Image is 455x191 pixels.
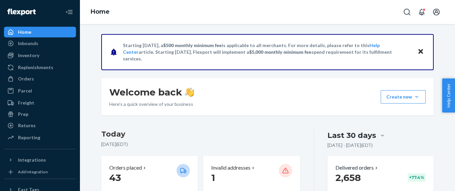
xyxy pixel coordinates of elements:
a: Parcel [4,85,76,96]
p: Orders placed [109,164,142,172]
a: Add Integration [4,168,76,176]
a: Inbounds [4,38,76,49]
a: Inventory [4,50,76,61]
button: Open notifications [415,5,428,19]
img: Flexport logo [7,9,36,15]
div: Orders [18,75,34,82]
div: Inventory [18,52,39,59]
a: Orders [4,73,76,84]
span: $500 monthly minimum fee [163,42,222,48]
div: Inbounds [18,40,38,47]
p: [DATE] - [DATE] ( EDT ) [327,142,373,149]
button: Create new [381,90,426,104]
a: Home [91,8,110,15]
div: + 77.4 % [408,173,426,182]
button: Delivered orders [335,164,379,172]
span: 2,658 [335,172,361,183]
span: $5,000 monthly minimum fee [249,49,311,55]
div: Replenishments [18,64,53,71]
button: Help Center [442,78,455,113]
img: hand-wave emoji [185,87,194,97]
div: Freight [18,100,34,106]
a: Replenishments [4,62,76,73]
div: Add Integration [18,169,48,175]
p: [DATE] ( EDT ) [101,141,300,148]
a: Freight [4,98,76,108]
p: Invalid addresses [211,164,250,172]
a: Reporting [4,132,76,143]
span: 1 [211,172,215,183]
div: Integrations [18,157,46,163]
a: Returns [4,120,76,131]
a: Prep [4,109,76,120]
div: Reporting [18,134,40,141]
p: Starting [DATE], a is applicable to all merchants. For more details, please refer to this article... [123,42,411,62]
button: Integrations [4,155,76,165]
ol: breadcrumbs [85,2,115,22]
a: Home [4,27,76,37]
span: 43 [109,172,121,183]
button: Open account menu [430,5,443,19]
div: Prep [18,111,28,118]
iframe: Opens a widget where you can chat to one of our agents [412,171,448,188]
h1: Welcome back [109,86,194,98]
h3: Today [101,129,300,140]
div: Last 30 days [327,130,376,141]
button: Close Navigation [63,5,76,19]
div: Parcel [18,87,32,94]
div: Returns [18,122,36,129]
div: Home [18,29,31,35]
p: Here’s a quick overview of your business [109,101,194,108]
button: Close [416,47,425,57]
button: Open Search Box [400,5,414,19]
